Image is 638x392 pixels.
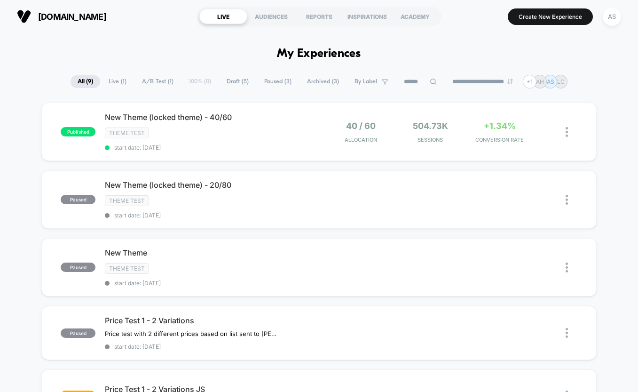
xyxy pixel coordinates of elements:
div: LIVE [199,9,247,24]
span: New Theme (locked theme) - 40/60 [105,112,319,122]
span: start date: [DATE] [105,343,319,350]
span: paused [61,263,95,272]
span: Draft ( 5 ) [220,75,256,88]
p: AH [536,78,544,85]
p: LC [557,78,565,85]
div: INSPIRATIONS [343,9,391,24]
img: close [566,263,568,272]
div: AS [603,8,621,26]
span: Price Test 1 - 2 Variations [105,316,319,325]
div: REPORTS [295,9,343,24]
div: AUDIENCES [247,9,295,24]
span: start date: [DATE] [105,212,319,219]
span: A/B Test ( 1 ) [135,75,181,88]
img: end [507,79,513,84]
button: Create New Experience [508,8,593,25]
span: Theme Test [105,128,149,138]
span: 40 / 60 [346,121,376,131]
h1: My Experiences [277,47,361,61]
span: 504.73k [413,121,448,131]
button: [DOMAIN_NAME] [14,9,109,24]
span: Allocation [345,136,377,143]
img: close [566,328,568,338]
span: [DOMAIN_NAME] [38,12,106,22]
img: Visually logo [17,9,31,24]
span: paused [61,328,95,338]
div: + 1 [523,75,536,88]
span: Theme Test [105,195,149,206]
p: AS [547,78,554,85]
span: Paused ( 3 ) [257,75,299,88]
span: start date: [DATE] [105,280,319,287]
button: AS [600,7,624,26]
span: +1.34% [484,121,516,131]
span: Price test with 2 different prices based on list sent to [PERSON_NAME] by planning. [105,330,279,337]
span: start date: [DATE] [105,144,319,151]
img: close [566,195,568,205]
span: All ( 9 ) [71,75,100,88]
span: published [61,127,95,136]
span: CONVERSION RATE [467,136,532,143]
span: New Theme [105,248,319,257]
span: paused [61,195,95,204]
span: Theme Test [105,263,149,274]
span: Sessions [398,136,463,143]
span: Live ( 1 ) [102,75,134,88]
div: ACADEMY [391,9,439,24]
span: By Label [354,78,377,85]
span: New Theme (locked theme) - 20/80 [105,180,319,190]
img: close [566,127,568,137]
span: Archived ( 3 ) [300,75,346,88]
